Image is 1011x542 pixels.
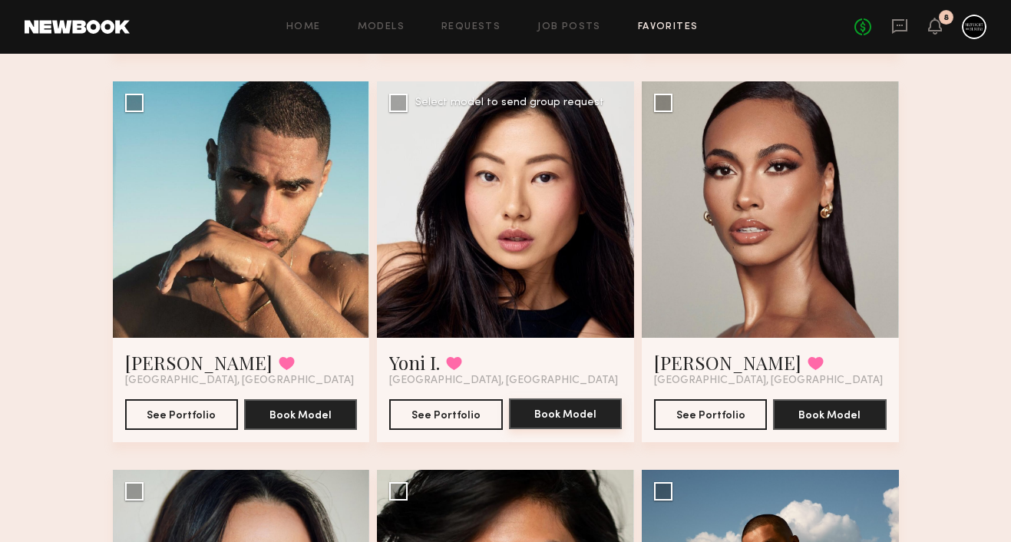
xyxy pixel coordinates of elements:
span: [GEOGRAPHIC_DATA], [GEOGRAPHIC_DATA] [389,375,618,387]
a: Models [358,22,405,32]
button: Book Model [509,398,622,429]
button: See Portfolio [654,399,767,430]
a: Favorites [638,22,699,32]
a: Book Model [509,408,622,421]
a: Job Posts [537,22,601,32]
a: [PERSON_NAME] [125,350,273,375]
a: Book Model [244,408,357,421]
a: Book Model [773,408,886,421]
button: See Portfolio [125,399,238,430]
span: [GEOGRAPHIC_DATA], [GEOGRAPHIC_DATA] [654,375,883,387]
a: Yoni I. [389,350,440,375]
a: Home [286,22,321,32]
button: Book Model [244,399,357,430]
div: 8 [943,14,949,22]
button: Book Model [773,399,886,430]
a: [PERSON_NAME] [654,350,801,375]
span: [GEOGRAPHIC_DATA], [GEOGRAPHIC_DATA] [125,375,354,387]
a: Requests [441,22,501,32]
div: Select model to send group request [415,97,604,108]
button: See Portfolio [389,399,502,430]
